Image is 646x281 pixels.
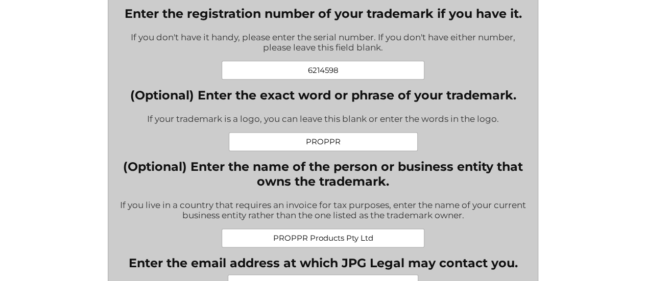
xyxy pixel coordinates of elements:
[129,256,518,270] label: Enter the email address at which JPG Legal may contact you.
[116,6,530,21] label: Enter the registration number of your trademark if you have it.
[116,159,530,189] label: (Optional) Enter the name of the person or business entity that owns the trademark.
[116,25,530,61] div: If you don't have it handy, please enter the serial number. If you don't have either number, plea...
[130,107,516,132] div: If your trademark is a logo, you can leave this blank or enter the words in the logo.
[116,193,530,228] div: If you live in a country that requires an invoice for tax purposes, enter the name of your curren...
[130,88,516,103] label: (Optional) Enter the exact word or phrase of your trademark.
